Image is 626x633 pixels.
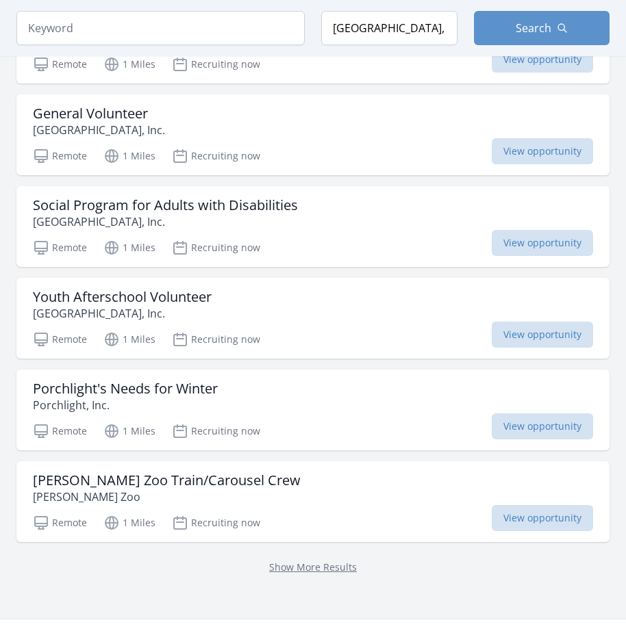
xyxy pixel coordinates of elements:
p: Remote [33,515,87,531]
a: Show More Results [269,560,357,573]
span: View opportunity [492,322,593,348]
p: 1 Miles [103,515,155,531]
span: View opportunity [492,138,593,164]
p: Remote [33,423,87,439]
span: View opportunity [492,413,593,439]
a: Porchlight's Needs for Winter Porchlight, Inc. Remote 1 Miles Recruiting now View opportunity [16,370,610,450]
input: Keyword [16,11,305,45]
span: View opportunity [492,230,593,256]
button: Search [474,11,610,45]
h3: Social Program for Adults with Disabilities [33,197,298,214]
a: Youth Afterschool Volunteer [GEOGRAPHIC_DATA], Inc. Remote 1 Miles Recruiting now View opportunity [16,278,610,359]
p: [GEOGRAPHIC_DATA], Inc. [33,214,298,230]
h3: Porchlight's Needs for Winter [33,380,218,397]
h3: [PERSON_NAME] Zoo Train/Carousel Crew [33,472,301,489]
p: 1 Miles [103,331,155,348]
a: [PERSON_NAME] Zoo Train/Carousel Crew [PERSON_NAME] Zoo Remote 1 Miles Recruiting now View opport... [16,461,610,542]
p: Recruiting now [172,240,260,256]
span: Search [516,20,551,36]
p: Recruiting now [172,56,260,73]
p: Recruiting now [172,515,260,531]
p: 1 Miles [103,240,155,256]
p: 1 Miles [103,423,155,439]
span: View opportunity [492,47,593,73]
h3: Youth Afterschool Volunteer [33,289,212,305]
p: Remote [33,148,87,164]
p: [PERSON_NAME] Zoo [33,489,301,505]
p: Recruiting now [172,423,260,439]
p: 1 Miles [103,56,155,73]
a: Social Program for Adults with Disabilities [GEOGRAPHIC_DATA], Inc. Remote 1 Miles Recruiting now... [16,186,610,267]
p: Porchlight, Inc. [33,397,218,413]
p: Remote [33,240,87,256]
a: General Volunteer [GEOGRAPHIC_DATA], Inc. Remote 1 Miles Recruiting now View opportunity [16,94,610,175]
p: [GEOGRAPHIC_DATA], Inc. [33,122,165,138]
p: Recruiting now [172,331,260,348]
p: [GEOGRAPHIC_DATA], Inc. [33,305,212,322]
h3: General Volunteer [33,105,165,122]
p: Remote [33,331,87,348]
span: View opportunity [492,505,593,531]
p: 1 Miles [103,148,155,164]
p: Remote [33,56,87,73]
input: Location [321,11,458,45]
p: Recruiting now [172,148,260,164]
